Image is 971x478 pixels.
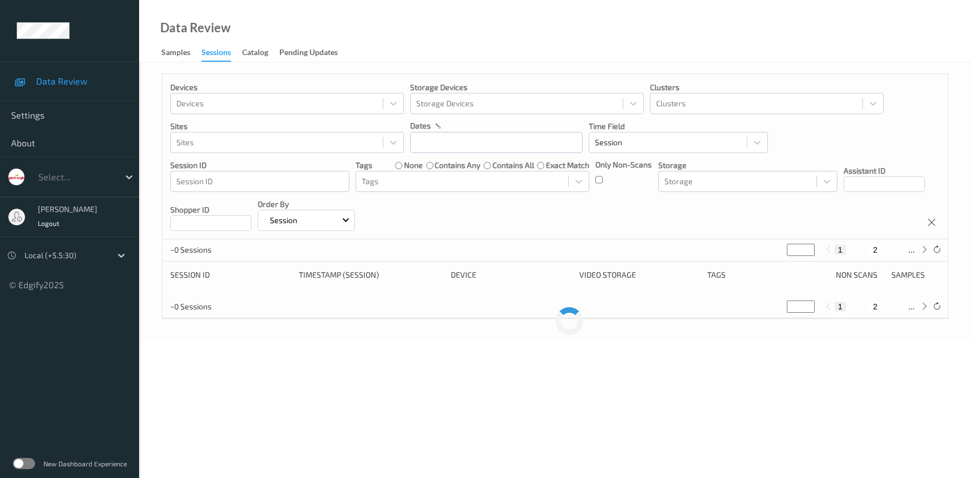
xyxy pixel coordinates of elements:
[707,269,828,280] div: Tags
[170,269,291,280] div: Session ID
[579,269,700,280] div: Video Storage
[266,215,301,226] p: Session
[844,165,925,176] p: Assistant ID
[546,160,589,171] label: exact match
[891,269,940,280] div: Samples
[201,47,231,62] div: Sessions
[170,121,404,132] p: Sites
[870,245,881,255] button: 2
[835,302,846,312] button: 1
[161,45,201,61] a: Samples
[242,47,268,61] div: Catalog
[404,160,423,171] label: none
[170,160,349,171] p: Session ID
[905,302,918,312] button: ...
[279,47,338,61] div: Pending Updates
[836,269,884,280] div: Non Scans
[170,82,404,93] p: Devices
[258,199,355,210] p: Order By
[242,45,279,61] a: Catalog
[170,244,254,255] p: ~0 Sessions
[589,121,768,132] p: Time Field
[658,160,837,171] p: Storage
[170,301,254,312] p: ~0 Sessions
[595,159,652,170] p: Only Non-Scans
[905,245,918,255] button: ...
[435,160,480,171] label: contains any
[870,302,881,312] button: 2
[835,245,846,255] button: 1
[160,22,230,33] div: Data Review
[170,204,252,215] p: Shopper ID
[410,120,431,131] p: dates
[492,160,534,171] label: contains all
[410,82,644,93] p: Storage Devices
[201,45,242,62] a: Sessions
[650,82,884,93] p: Clusters
[279,45,349,61] a: Pending Updates
[161,47,190,61] div: Samples
[451,269,571,280] div: Device
[356,160,372,171] p: Tags
[299,269,443,280] div: Timestamp (Session)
